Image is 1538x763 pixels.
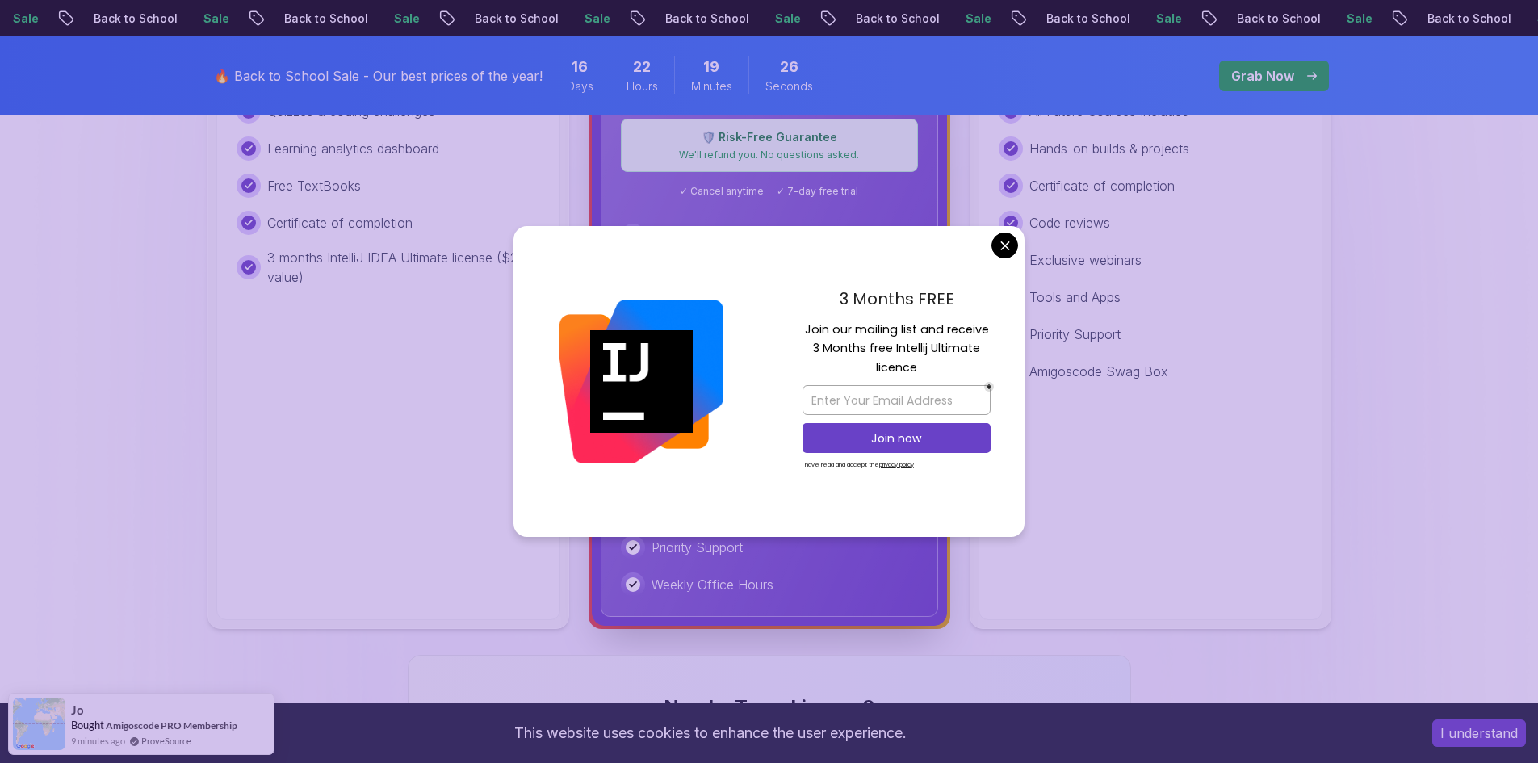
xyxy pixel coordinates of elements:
img: provesource social proof notification image [13,698,65,750]
span: 22 Hours [633,56,651,78]
p: Free TextBooks [267,176,361,195]
span: 9 minutes ago [71,734,125,748]
p: 3 months IntelliJ IDEA Ultimate license ($249 value) [267,248,540,287]
span: 16 Days [572,56,588,78]
span: 26 Seconds [780,56,798,78]
span: Seconds [765,78,813,94]
p: Sale [1330,10,1381,27]
p: Sale [758,10,810,27]
p: 🛡️ Risk-Free Guarantee [631,129,907,145]
span: ✓ Cancel anytime [680,185,764,198]
p: Priority Support [1029,325,1121,344]
p: Learning analytics dashboard [267,139,439,158]
p: Weekly Office Hours [652,575,773,594]
p: Sale [186,10,238,27]
p: Certificate of completion [267,213,413,233]
p: Grab Now [1231,66,1294,86]
h3: Need a Team License? [447,694,1092,720]
p: Hands-on builds & projects [1029,139,1189,158]
span: Hours [627,78,658,94]
a: ProveSource [141,734,191,748]
p: Back to School [267,10,377,27]
p: Tools and Apps [1029,287,1121,307]
p: Sale [949,10,1000,27]
button: Accept cookies [1432,719,1526,747]
p: We'll refund you. No questions asked. [631,149,907,161]
p: Priority Support [652,538,743,557]
span: Days [567,78,593,94]
p: Exclusive webinars [1029,250,1142,270]
p: Back to School [77,10,186,27]
span: Bought [71,719,104,732]
span: Jo [71,703,84,717]
span: ✓ 7-day free trial [777,185,858,198]
a: Amigoscode PRO Membership [106,719,237,732]
span: Minutes [691,78,732,94]
p: Sale [1139,10,1191,27]
p: Certificate of completion [1029,176,1175,195]
p: Back to School [1029,10,1139,27]
p: Back to School [839,10,949,27]
p: Code reviews [1029,213,1110,233]
span: 19 Minutes [703,56,719,78]
p: Amigoscode Swag Box [1029,362,1168,381]
p: Back to School [458,10,568,27]
p: Sale [568,10,619,27]
p: Back to School [1410,10,1520,27]
p: Back to School [648,10,758,27]
p: Back to School [1220,10,1330,27]
p: Sale [377,10,429,27]
div: This website uses cookies to enhance the user experience. [12,715,1408,751]
p: 🔥 Back to School Sale - Our best prices of the year! [214,66,543,86]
